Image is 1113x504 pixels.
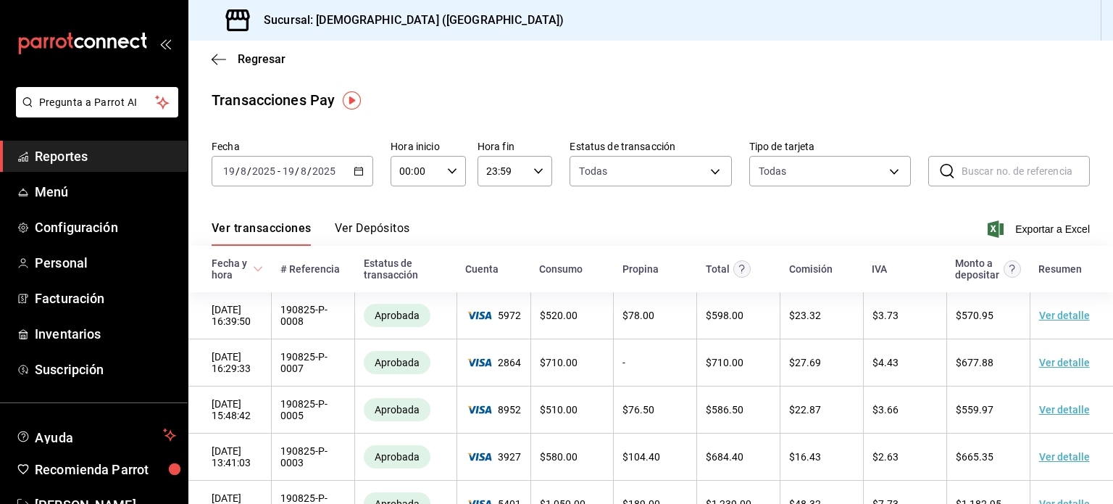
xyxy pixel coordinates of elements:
label: Estatus de transacción [570,141,731,152]
input: -- [300,165,307,177]
div: Transacciones cobradas de manera exitosa. [364,398,430,421]
span: $ 598.00 [706,310,743,321]
span: / [295,165,299,177]
span: $ 104.40 [622,451,660,463]
span: $ 3.73 [872,310,899,321]
span: 8952 [466,404,522,416]
td: 190825-P-0005 [272,387,355,434]
span: Personal [35,253,176,273]
div: Estatus de transacción [364,257,448,281]
span: $ 710.00 [540,357,578,368]
button: Ver Depósitos [335,221,410,246]
input: -- [240,165,247,177]
span: Menú [35,182,176,202]
span: Fecha y hora [212,257,263,281]
span: Pregunta a Parrot AI [39,95,156,110]
label: Fecha [212,141,373,152]
td: 190825-P-0007 [272,339,355,387]
input: ---- [251,165,276,177]
span: $ 23.32 [789,310,821,321]
div: Comisión [789,263,833,275]
div: Consumo [539,263,583,275]
td: [DATE] 15:48:42 [188,387,272,434]
span: $ 510.00 [540,404,578,416]
span: / [235,165,240,177]
span: $ 586.50 [706,404,743,416]
span: Ayuda [35,426,157,444]
button: Regresar [212,52,285,66]
span: $ 2.63 [872,451,899,463]
span: $ 559.97 [956,404,993,416]
span: $ 684.40 [706,451,743,463]
span: $ 677.88 [956,357,993,368]
td: [DATE] 13:41:03 [188,434,272,481]
div: Transacciones cobradas de manera exitosa. [364,304,430,327]
img: Tooltip marker [343,91,361,110]
button: Ver transacciones [212,221,312,246]
button: Pregunta a Parrot AI [16,87,178,117]
input: -- [222,165,235,177]
span: Reportes [35,146,176,166]
span: - [278,165,280,177]
span: $ 22.87 [789,404,821,416]
input: -- [282,165,295,177]
button: Exportar a Excel [991,220,1090,238]
span: $ 665.35 [956,451,993,463]
span: Aprobada [369,357,425,368]
span: Aprobada [369,451,425,463]
label: Hora fin [478,141,553,152]
td: 190825-P-0003 [272,434,355,481]
span: Configuración [35,218,176,237]
span: Aprobada [369,310,425,321]
span: $ 27.69 [789,357,821,368]
span: Recomienda Parrot [35,460,176,479]
td: 190825-P-0008 [272,292,355,339]
div: # Referencia [280,263,340,275]
svg: Este es el monto resultante del total pagado menos comisión e IVA. Esta será la parte que se depo... [1004,260,1021,278]
span: 3927 [466,451,522,463]
span: $ 3.66 [872,404,899,416]
div: Total [706,263,730,275]
a: Ver detalle [1039,451,1090,463]
span: Suscripción [35,360,176,379]
span: / [247,165,251,177]
td: - [614,339,697,387]
input: ---- [312,165,336,177]
td: [DATE] 16:29:33 [188,339,272,387]
a: Ver detalle [1039,404,1090,416]
button: open_drawer_menu [159,38,171,49]
span: $ 520.00 [540,310,578,321]
a: Ver detalle [1039,357,1090,368]
span: 2864 [466,357,522,368]
span: $ 16.43 [789,451,821,463]
span: $ 710.00 [706,357,743,368]
div: Transacciones cobradas de manera exitosa. [364,445,430,468]
td: [DATE] 16:39:50 [188,292,272,339]
span: Regresar [238,52,285,66]
a: Pregunta a Parrot AI [10,105,178,120]
span: $ 4.43 [872,357,899,368]
div: Cuenta [465,263,499,275]
div: Propina [622,263,659,275]
div: Monto a depositar [955,257,1000,281]
input: Buscar no. de referencia [962,157,1090,186]
div: Transacciones cobradas de manera exitosa. [364,351,430,374]
span: Inventarios [35,324,176,344]
svg: Este monto equivale al total pagado por el comensal antes de aplicar Comisión e IVA. [733,260,751,278]
span: / [307,165,312,177]
label: Tipo de tarjeta [749,141,911,152]
div: IVA [872,263,887,275]
span: $ 570.95 [956,310,993,321]
h3: Sucursal: [DEMOGRAPHIC_DATA] ([GEOGRAPHIC_DATA]) [252,12,564,29]
div: navigation tabs [212,221,410,246]
span: 5972 [466,310,522,321]
span: Aprobada [369,404,425,416]
span: Todas [579,164,607,178]
span: $ 580.00 [540,451,578,463]
div: Fecha y hora [212,257,250,281]
span: $ 78.00 [622,310,654,321]
span: $ 76.50 [622,404,654,416]
div: Transacciones Pay [212,89,335,111]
